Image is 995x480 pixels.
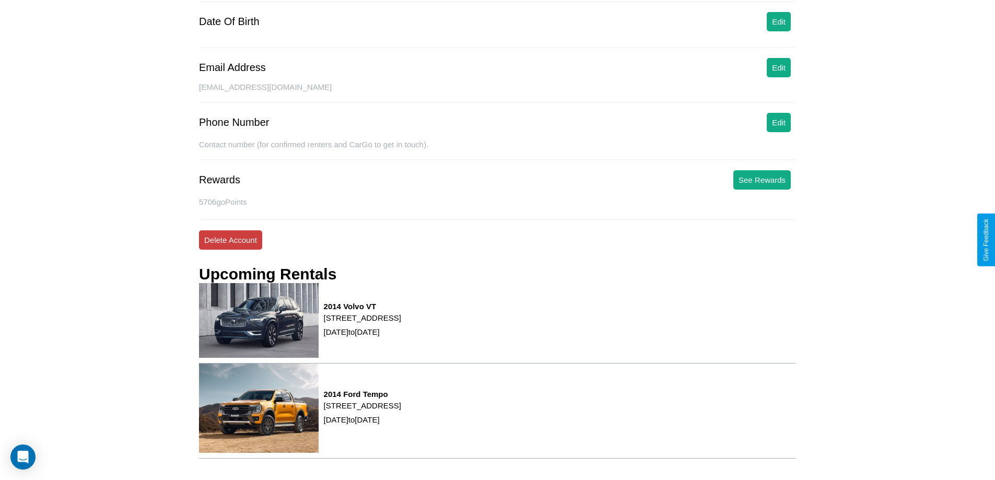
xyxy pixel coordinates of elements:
[199,62,266,74] div: Email Address
[982,219,990,261] div: Give Feedback
[767,12,791,31] button: Edit
[324,311,401,325] p: [STREET_ADDRESS]
[767,58,791,77] button: Edit
[199,174,240,186] div: Rewards
[199,230,262,250] button: Delete Account
[324,390,401,399] h3: 2014 Ford Tempo
[199,83,796,102] div: [EMAIL_ADDRESS][DOMAIN_NAME]
[324,399,401,413] p: [STREET_ADDRESS]
[324,325,401,339] p: [DATE] to [DATE]
[199,140,796,160] div: Contact number (for confirmed renters and CarGo to get in touch).
[199,16,260,28] div: Date Of Birth
[324,413,401,427] p: [DATE] to [DATE]
[199,364,319,453] img: rental
[199,116,270,128] div: Phone Number
[199,195,796,209] p: 5706 goPoints
[199,265,336,283] h3: Upcoming Rentals
[199,283,319,358] img: rental
[10,444,36,470] div: Open Intercom Messenger
[324,302,401,311] h3: 2014 Volvo VT
[767,113,791,132] button: Edit
[733,170,791,190] button: See Rewards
